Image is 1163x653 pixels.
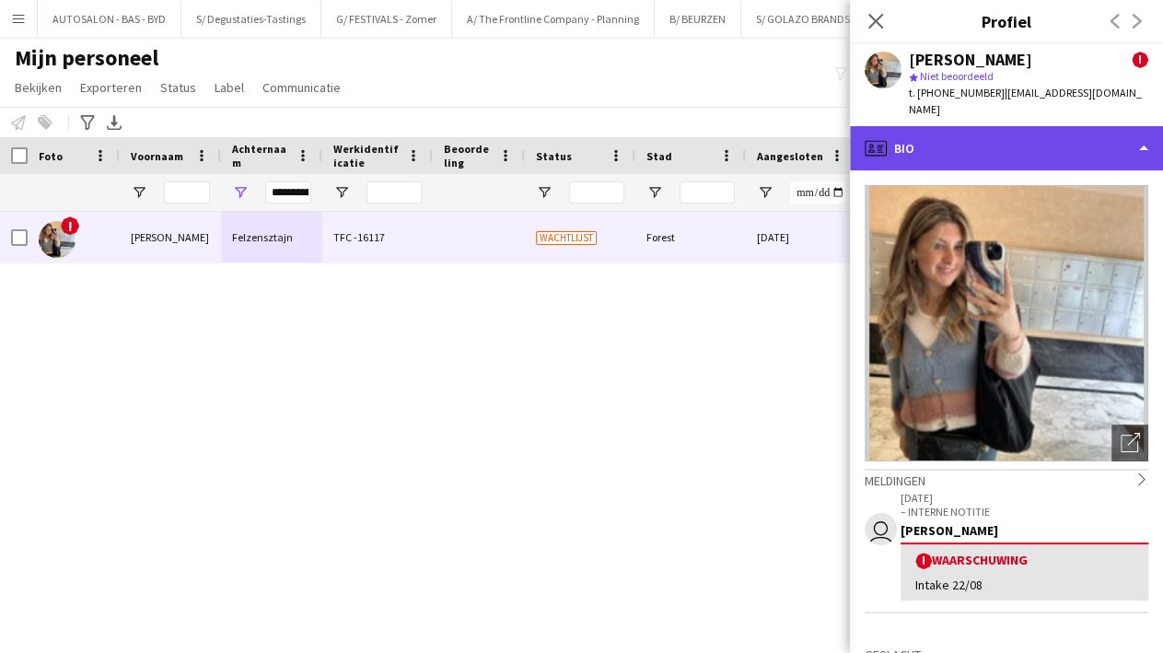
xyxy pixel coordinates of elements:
span: | [EMAIL_ADDRESS][DOMAIN_NAME] [909,86,1142,116]
span: Werkidentificatie [333,142,400,169]
a: Communicatie [255,76,348,99]
div: [PERSON_NAME] [901,522,1148,539]
input: Status Filter Invoer [569,181,624,204]
span: ! [1132,52,1148,68]
img: Crew avatar of foto [865,185,1148,461]
div: TFC -16117 [322,212,433,262]
button: Open Filtermenu [333,184,350,201]
input: Achternaam Filter Invoer [265,181,311,204]
span: ! [61,216,79,235]
span: Achternaam [232,142,289,169]
p: – INTERNE NOTITIE [901,505,1148,519]
button: Open Filtermenu [131,184,147,201]
button: A/ The Frontline Company - Planning [452,1,655,37]
a: Status [153,76,204,99]
a: Label [207,76,251,99]
span: Mijn personeel [15,44,158,72]
button: AUTOSALON - BAS - BYD [38,1,181,37]
input: Aangesloten Filter Invoer [790,181,845,204]
span: ! [915,553,932,569]
h3: Profiel [850,9,1163,33]
a: Bekijken [7,76,69,99]
span: Niet beoordeeld [920,69,994,83]
input: Voornaam Filter Invoer [164,181,210,204]
button: Open Filtermenu [757,184,773,201]
span: Communicatie [262,79,341,96]
div: Felzensztajn [221,212,322,262]
div: [PERSON_NAME] [909,52,1032,68]
span: Stad [646,149,672,163]
input: Stad Filter Invoer [680,181,735,204]
app-action-btn: Geavanceerde filters [76,111,99,134]
div: Waarschuwing [915,552,1134,569]
button: G/ FESTIVALS - Zomer [321,1,452,37]
div: Intake 22/08 [915,577,1134,593]
span: Status [160,79,196,96]
span: Beoordeling [444,142,492,169]
span: Exporteren [80,79,142,96]
button: B/ BEURZEN [655,1,741,37]
app-action-btn: Exporteer XLSX [103,111,125,134]
span: Voornaam [131,149,183,163]
div: [PERSON_NAME] [120,212,221,262]
span: Bekijken [15,79,62,96]
p: [DATE] [901,491,1148,505]
span: Status [536,149,572,163]
button: Open Filtermenu [646,184,663,201]
div: Foto's pop-up openen [1111,425,1148,461]
button: S/ GOLAZO BRANDS (Sportizon) [741,1,919,37]
img: Lara Felzensztajn [39,221,76,258]
div: [DATE] [746,212,856,262]
input: Werkidentificatie Filter Invoer [366,181,422,204]
span: Wachtlijst [536,231,597,245]
button: Open Filtermenu [232,184,249,201]
span: Foto [39,149,63,163]
span: t. [PHONE_NUMBER] [909,86,1005,99]
div: Meldingen [865,469,1148,489]
div: Bio [850,126,1163,170]
span: Label [215,79,244,96]
button: S/ Degustaties-Tastings [181,1,321,37]
a: Exporteren [73,76,149,99]
div: Forest [635,212,746,262]
button: Open Filtermenu [536,184,552,201]
span: Aangesloten [757,149,823,163]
